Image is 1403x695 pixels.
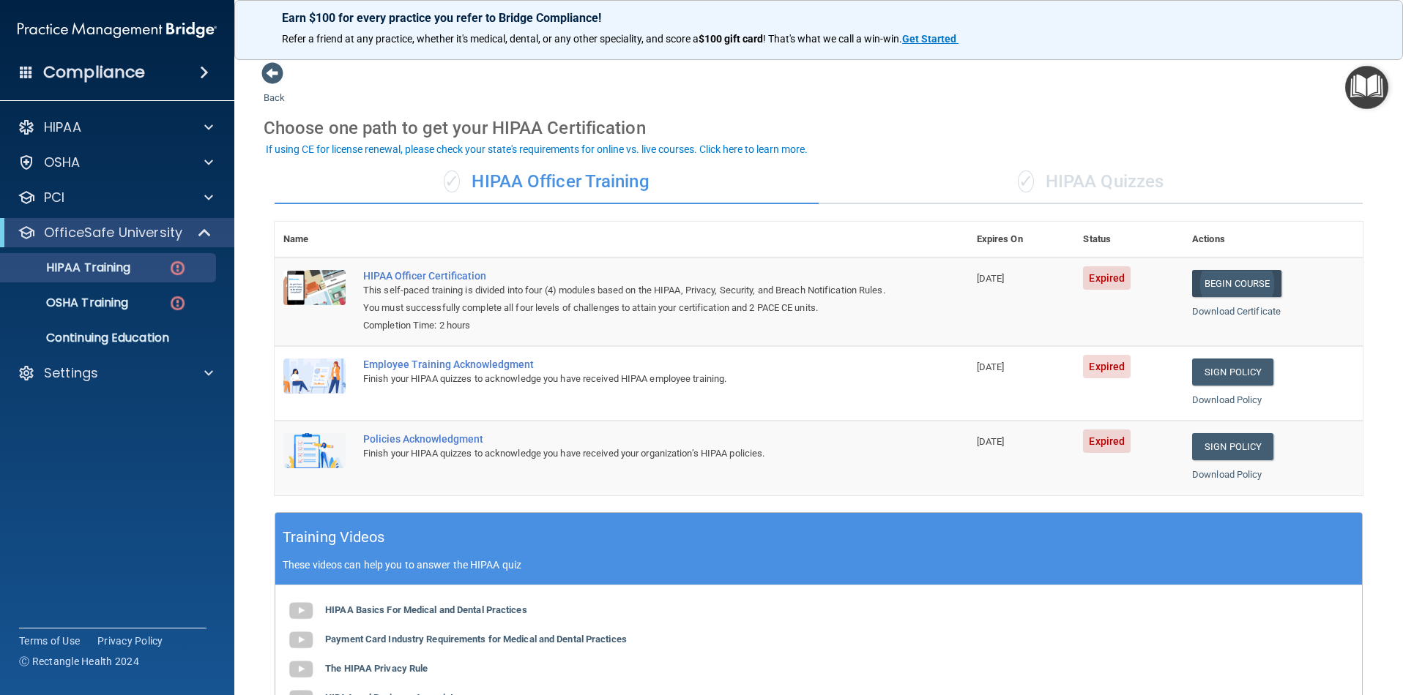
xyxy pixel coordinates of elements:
a: Begin Course [1192,270,1281,297]
a: Download Policy [1192,394,1262,405]
button: If using CE for license renewal, please check your state's requirements for online vs. live cours... [264,142,810,157]
th: Name [275,222,354,258]
span: Refer a friend at any practice, whether it's medical, dental, or any other speciality, and score a [282,33,699,45]
a: HIPAA [18,119,213,136]
th: Expires On [968,222,1075,258]
div: If using CE for license renewal, please check your state's requirements for online vs. live cours... [266,144,808,154]
button: Open Resource Center [1345,66,1388,109]
p: OfficeSafe University [44,224,182,241]
a: Back [264,75,285,103]
a: Download Policy [1192,469,1262,480]
a: Settings [18,364,213,382]
span: [DATE] [977,436,1005,447]
div: Employee Training Acknowledgment [363,358,895,370]
a: Download Certificate [1192,306,1281,317]
h4: Compliance [43,62,145,83]
div: HIPAA Quizzes [819,160,1363,204]
span: Expired [1083,429,1131,453]
div: HIPAA Officer Training [275,160,819,204]
span: [DATE] [977,361,1005,372]
b: The HIPAA Privacy Rule [325,663,428,674]
strong: Get Started [902,33,956,45]
span: ✓ [1018,170,1034,192]
a: Terms of Use [19,634,80,648]
img: danger-circle.6113f641.png [168,259,187,277]
h5: Training Videos [283,525,385,550]
p: HIPAA [44,119,81,136]
a: Sign Policy [1192,358,1273,386]
div: Choose one path to get your HIPAA Certification [264,107,1374,149]
span: Expired [1083,266,1131,290]
span: [DATE] [977,273,1005,284]
p: Settings [44,364,98,382]
a: OfficeSafe University [18,224,212,241]
strong: $100 gift card [699,33,763,45]
b: HIPAA Basics For Medical and Dental Practices [325,604,527,615]
p: OSHA Training [10,296,128,310]
p: OSHA [44,154,81,171]
img: gray_youtube_icon.38fcd6cc.png [286,625,316,655]
b: Payment Card Industry Requirements for Medical and Dental Practices [325,634,627,645]
a: PCI [18,189,213,206]
div: Finish your HIPAA quizzes to acknowledge you have received HIPAA employee training. [363,370,895,388]
div: Policies Acknowledgment [363,433,895,445]
a: OSHA [18,154,213,171]
p: PCI [44,189,64,206]
th: Status [1074,222,1183,258]
img: danger-circle.6113f641.png [168,294,187,312]
a: Privacy Policy [97,634,163,648]
a: HIPAA Officer Certification [363,270,895,282]
span: ✓ [444,170,460,192]
th: Actions [1183,222,1363,258]
img: gray_youtube_icon.38fcd6cc.png [286,655,316,684]
p: These videos can help you to answer the HIPAA quiz [283,559,1355,571]
span: Ⓒ Rectangle Health 2024 [19,654,139,669]
div: Completion Time: 2 hours [363,317,895,334]
div: Finish your HIPAA quizzes to acknowledge you have received your organization’s HIPAA policies. [363,445,895,462]
span: ! That's what we call a win-win. [763,33,902,45]
p: Continuing Education [10,331,209,345]
p: Earn $100 for every practice you refer to Bridge Compliance! [282,11,1355,25]
img: PMB logo [18,15,217,45]
img: gray_youtube_icon.38fcd6cc.png [286,596,316,625]
div: This self-paced training is divided into four (4) modules based on the HIPAA, Privacy, Security, ... [363,282,895,317]
a: Get Started [902,33,959,45]
p: HIPAA Training [10,260,130,275]
span: Expired [1083,355,1131,378]
a: Sign Policy [1192,433,1273,460]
